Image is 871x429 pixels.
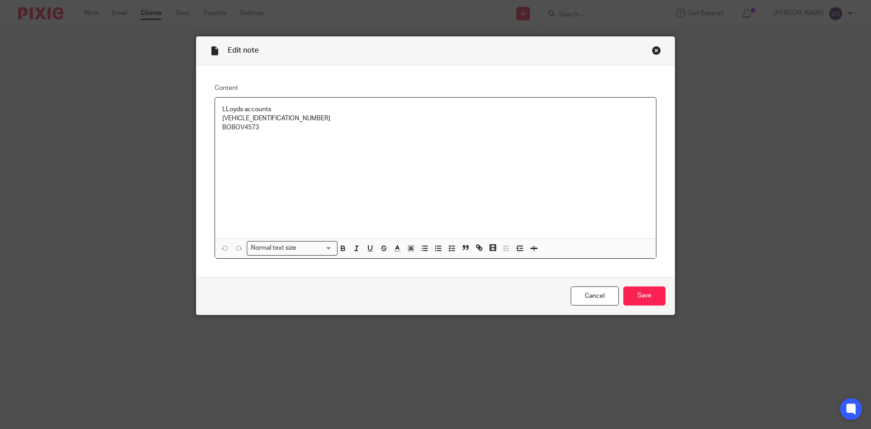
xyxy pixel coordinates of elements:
[222,105,649,114] p: LLoyds accounts
[247,241,338,255] div: Search for option
[249,243,298,253] span: Normal text size
[222,114,649,123] p: [VEHICLE_IDENTIFICATION_NUMBER]
[299,243,332,253] input: Search for option
[571,286,619,306] a: Cancel
[215,84,656,93] label: Content
[652,46,661,55] div: Close this dialog window
[228,47,259,54] span: Edit note
[222,123,649,132] p: BOBOV4573
[623,286,665,306] input: Save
